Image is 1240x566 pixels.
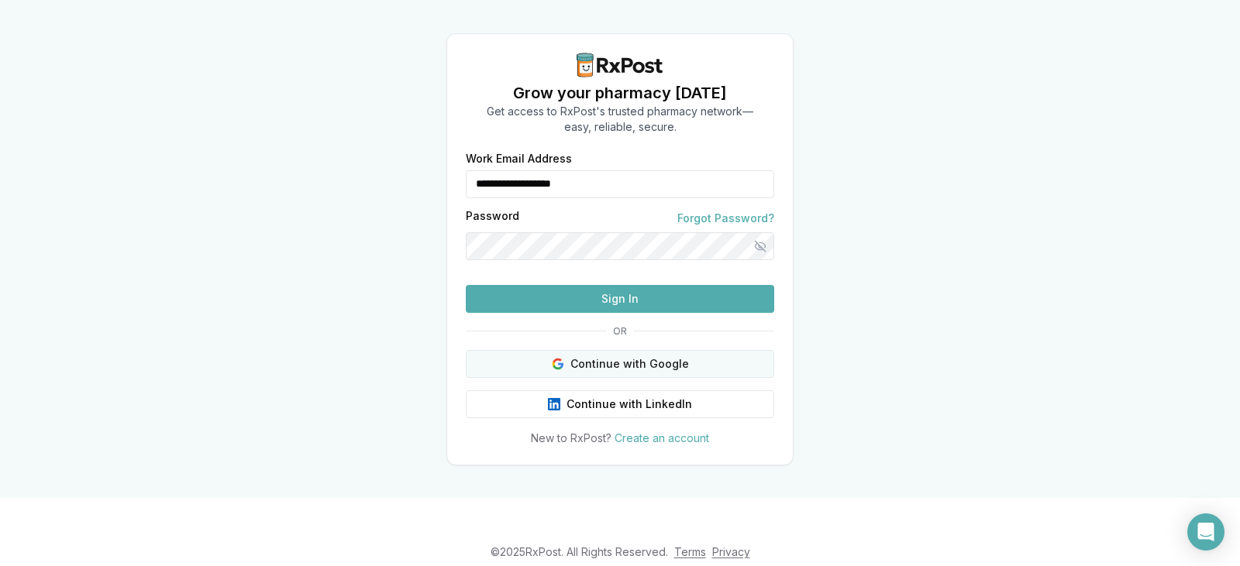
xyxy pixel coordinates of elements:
[466,153,774,164] label: Work Email Address
[466,211,519,226] label: Password
[746,232,774,260] button: Hide password
[677,211,774,226] a: Forgot Password?
[570,53,670,77] img: RxPost Logo
[615,431,709,444] a: Create an account
[466,350,774,378] button: Continue with Google
[466,390,774,418] button: Continue with LinkedIn
[548,398,560,410] img: LinkedIn
[531,431,611,444] span: New to RxPost?
[466,285,774,313] button: Sign In
[712,545,750,558] a: Privacy
[1187,513,1224,551] div: Open Intercom Messenger
[674,545,706,558] a: Terms
[607,325,633,338] span: OR
[487,104,753,135] p: Get access to RxPost's trusted pharmacy network— easy, reliable, secure.
[552,358,564,370] img: Google
[487,82,753,104] h1: Grow your pharmacy [DATE]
